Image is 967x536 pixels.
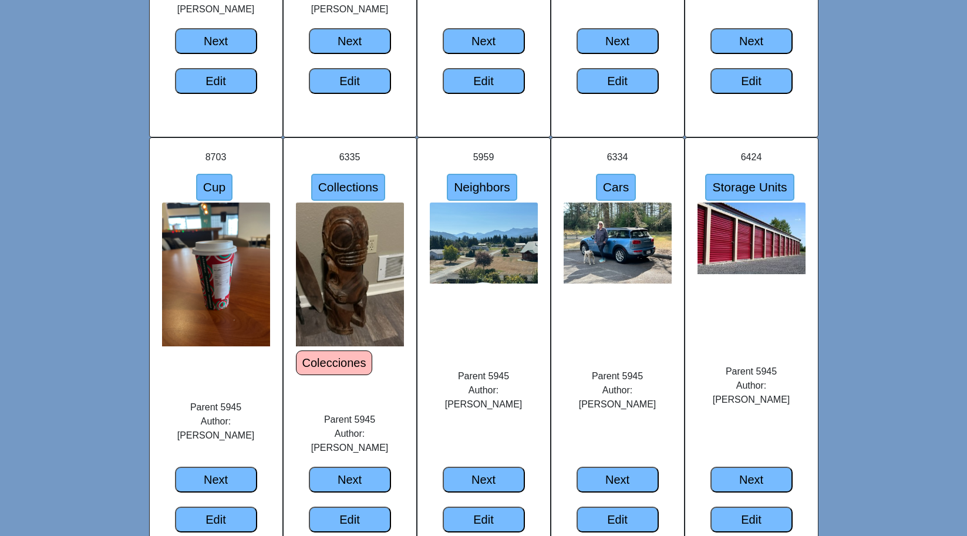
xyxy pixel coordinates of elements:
[296,350,373,375] button: Colecciones
[710,507,793,532] button: Edit
[175,68,257,94] button: Edit
[698,203,806,274] input: Submit Form
[443,68,525,94] button: Edit
[296,203,404,346] input: Submit Form
[705,174,794,201] input: Storage Units
[596,174,636,201] input: Cars
[309,467,391,493] button: Next
[284,387,416,467] div: Parent 5945 Author: [PERSON_NAME]
[418,343,550,467] div: Parent 5945 Author: [PERSON_NAME]
[311,174,386,201] input: Collections
[162,203,270,346] input: Submit Form
[150,375,282,467] div: Parent 5945 Author: [PERSON_NAME]
[564,150,672,164] p: 6334
[196,174,233,201] input: Cup
[309,28,391,54] button: Next
[577,467,659,493] button: Next
[710,28,793,54] button: Next
[443,467,525,493] button: Next
[686,339,817,467] div: Parent 5945 Author: [PERSON_NAME]
[710,467,793,493] button: Next
[430,150,538,164] p: 5959
[296,150,404,164] p: 6335
[162,150,270,164] p: 8703
[443,28,525,54] button: Next
[577,68,659,94] button: Edit
[443,507,525,532] button: Edit
[698,150,806,164] p: 6424
[430,203,538,284] input: Submit Form
[175,507,257,532] button: Edit
[447,174,517,201] input: Neighbors
[309,507,391,532] button: Edit
[564,203,672,284] input: Submit Form
[710,68,793,94] button: Edit
[577,507,659,532] button: Edit
[175,28,257,54] button: Next
[309,68,391,94] button: Edit
[552,343,683,467] div: Parent 5945 Author: [PERSON_NAME]
[577,28,659,54] button: Next
[175,467,257,493] button: Next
